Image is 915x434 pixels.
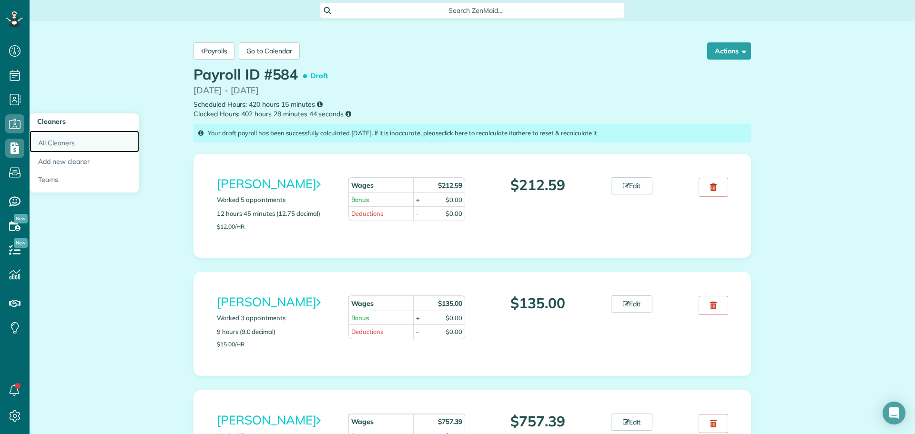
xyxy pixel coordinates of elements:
strong: Wages [351,181,374,190]
h1: Payroll ID #584 [193,67,332,84]
p: 12 hours 45 minutes (12.75 decimal) [217,209,334,218]
a: Go to Calendar [239,42,300,60]
td: Deductions [348,324,414,339]
td: Bonus [348,311,414,325]
p: Worked 3 appointments [217,313,334,323]
p: $135.00 [479,295,597,311]
a: Add new cleaner [30,152,139,171]
td: Deductions [348,206,414,221]
a: [PERSON_NAME] [217,412,320,428]
p: Worked 5 appointments [217,195,334,204]
button: Actions [707,42,751,60]
span: New [14,214,28,223]
div: - [416,327,419,336]
a: Payrolls [193,42,235,60]
a: All Cleaners [30,131,139,152]
div: $0.00 [446,327,462,336]
div: $0.00 [446,209,462,218]
div: Your draft payroll has been successfully calculated [DATE]. If it is inaccurate, please or [193,124,751,142]
div: $0.00 [446,313,462,323]
p: $12.00/hr [217,223,334,230]
p: $757.39 [479,414,597,429]
a: [PERSON_NAME] [217,294,320,310]
a: Edit [611,414,653,431]
p: 9 hours (9.0 decimal) [217,327,334,336]
a: here to reset & recalculate it [518,129,597,137]
a: Teams [30,171,139,192]
span: Draft [305,68,332,84]
strong: $757.39 [438,417,462,426]
td: Bonus [348,192,414,207]
small: Scheduled Hours: 420 hours 15 minutes Clocked Hours: 402 hours 28 minutes 44 seconds [193,100,751,119]
div: $0.00 [446,195,462,204]
span: New [14,238,28,248]
strong: $212.59 [438,181,462,190]
p: $15.00/hr [217,341,334,347]
a: Edit [611,295,653,313]
strong: Wages [351,299,374,308]
strong: $135.00 [438,299,462,308]
div: + [416,313,420,323]
a: click here to recalculate it [442,129,513,137]
div: + [416,195,420,204]
a: Edit [611,177,653,194]
div: Open Intercom Messenger [883,402,905,424]
a: [PERSON_NAME] [217,176,320,192]
p: $212.59 [479,177,597,193]
span: Cleaners [37,117,66,126]
div: - [416,209,419,218]
strong: Wages [351,417,374,426]
p: [DATE] - [DATE] [193,84,751,97]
